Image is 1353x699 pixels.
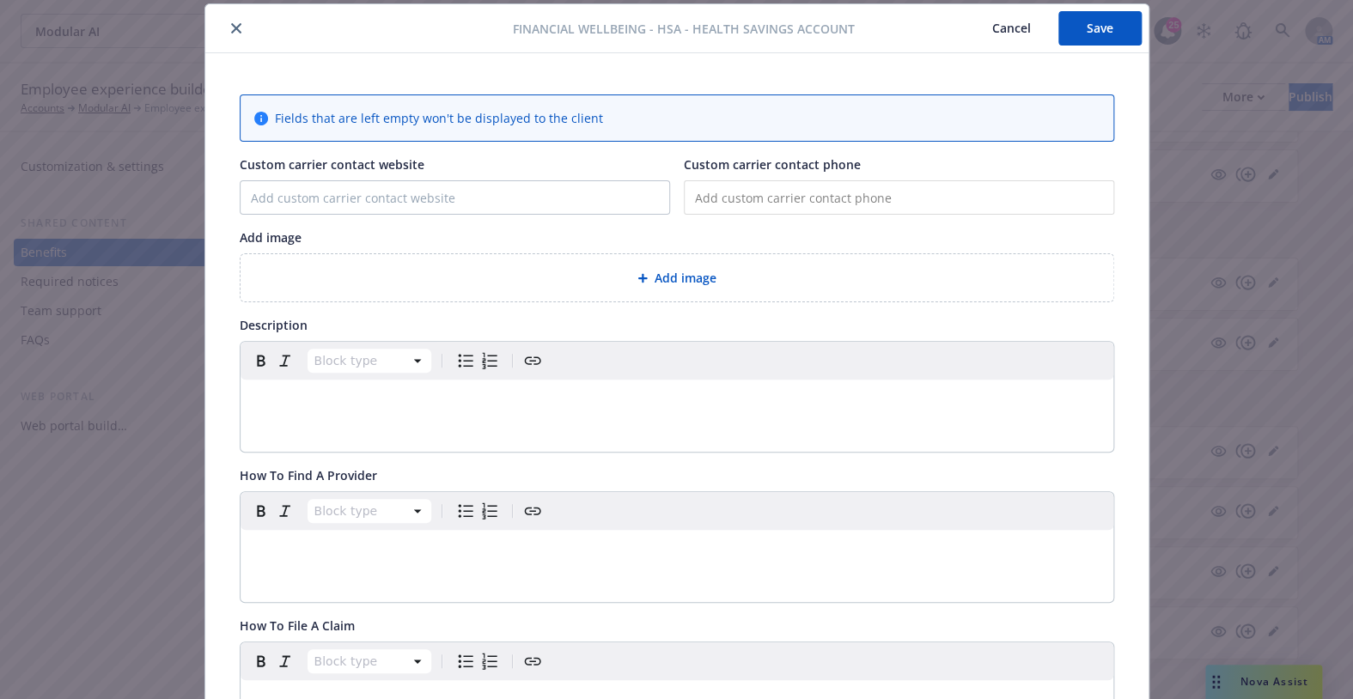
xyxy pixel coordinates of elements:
button: Save [1058,11,1142,46]
button: Bold [249,649,273,673]
button: Bulleted list [454,649,478,673]
button: Bulleted list [454,499,478,523]
div: toggle group [454,649,502,673]
button: Block type [308,499,431,523]
span: Add image [240,229,302,246]
div: editable markdown [241,380,1113,421]
div: editable markdown [241,530,1113,571]
button: Numbered list [478,499,502,523]
button: Block type [308,649,431,673]
button: Bold [249,499,273,523]
span: Add image [655,269,716,287]
span: Financial Wellbeing - HSA - Health Savings Account [513,20,855,38]
button: Italic [273,349,297,373]
button: Cancel [965,11,1058,46]
button: Bulleted list [454,349,478,373]
button: Numbered list [478,649,502,673]
input: Add custom carrier contact website [241,181,669,214]
span: How To File A Claim [240,617,355,634]
button: close [226,18,247,39]
div: Add image [240,253,1114,302]
button: Numbered list [478,349,502,373]
button: Block type [308,349,431,373]
button: Bold [249,349,273,373]
div: toggle group [454,349,502,373]
input: Add custom carrier contact phone [684,180,1114,215]
button: Italic [273,499,297,523]
span: Fields that are left empty won't be displayed to the client [275,109,603,127]
div: toggle group [454,499,502,523]
button: Create link [521,649,545,673]
span: Description [240,317,308,333]
button: Create link [521,499,545,523]
button: Create link [521,349,545,373]
span: Custom carrier contact website [240,156,424,173]
span: Custom carrier contact phone [684,156,861,173]
span: How To Find A Provider [240,467,377,483]
button: Italic [273,649,297,673]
